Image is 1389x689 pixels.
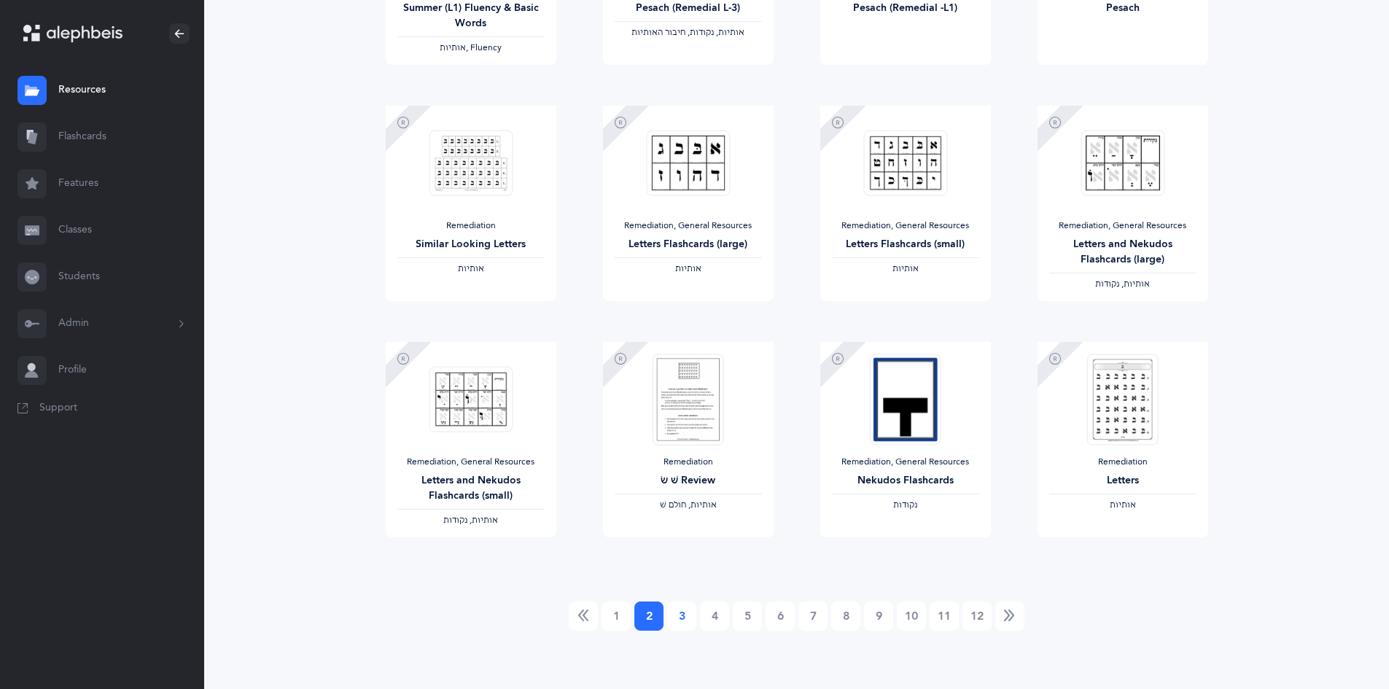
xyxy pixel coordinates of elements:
[864,602,893,631] a: 9
[1110,499,1136,510] span: ‫אותיות‬
[615,237,762,252] div: Letters Flashcards (large)
[1081,130,1164,196] img: Large_Print_Letters_and_Nekudos_Flashcards_thumbnail_1739080591.png
[863,130,947,196] img: Letters_Flashcards_Mini_thumbnail_1612303140.png
[892,263,919,273] span: ‫אותיות‬
[615,473,762,488] div: שׁ שׂ Review
[700,602,729,631] a: 4
[458,263,484,273] span: ‫אותיות‬
[397,237,545,252] div: Similar Looking Letters
[733,602,762,631] a: 5
[397,42,545,54] div: , Fluency
[832,237,979,252] div: Letters Flashcards (small)
[652,354,723,445] img: Remediation-ShinSinReview_1545629947.png
[1049,456,1197,468] div: Remediation
[897,602,926,631] a: 10
[1049,473,1197,488] div: Letters
[615,220,762,232] div: Remediation, General Resources
[397,220,545,232] div: Remediation
[602,602,631,631] a: 1
[440,42,466,52] span: ‫אותיות‬
[832,473,979,488] div: Nekudos Flashcards
[962,602,992,631] a: 12
[832,456,979,468] div: Remediation, General Resources
[667,602,696,631] a: 3
[675,263,701,273] span: ‫אותיות‬
[615,1,762,16] div: Pesach (Remedial L-3)
[1049,1,1197,16] div: Pesach
[1095,279,1150,289] span: ‫אותיות, נקודות‬
[930,602,959,631] a: 11
[397,1,545,31] div: Summer (L1) Fluency & Basic Words
[631,27,744,37] span: ‫אותיות, נקודות, חיבור האותיות‬
[832,1,979,16] div: Pesach (Remedial -L1)
[869,354,941,445] img: Large_%D7%A0%D7%A7%D7%95%D7%93%D7%95%D7%AA_Flash_Cards_thumbnail_1568773698.png
[1086,354,1158,445] img: Remediation-Letters_1545629727.png
[893,499,917,510] span: ‫נקודות‬
[397,473,545,504] div: Letters and Nekudos Flashcards (small)
[1049,237,1197,268] div: Letters and Nekudos Flashcards (large)
[832,220,979,232] div: Remediation, General Resources
[429,366,513,432] img: Small_Print_Letters_and_Nekudos_Flashcards_thumbnail_1733044853.png
[1049,220,1197,232] div: Remediation, General Resources
[429,130,513,196] img: similar_letters_charts_thumbnail_1634531170.png
[995,602,1024,631] a: Next
[397,456,545,468] div: Remediation, General Resources
[798,602,828,631] a: 7
[831,602,860,631] a: 8
[1316,616,1372,672] iframe: Drift Widget Chat Controller
[660,499,717,510] span: ‫אותיות, חולם שׁ‬
[39,401,77,416] span: Support
[443,515,498,525] span: ‫אותיות, נקודות‬
[766,602,795,631] a: 6
[569,602,598,631] a: Previous
[615,456,762,468] div: Remediation
[646,130,730,196] img: Letters_flashcards_Large_thumbnail_1612303125.png
[634,602,664,631] a: 2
